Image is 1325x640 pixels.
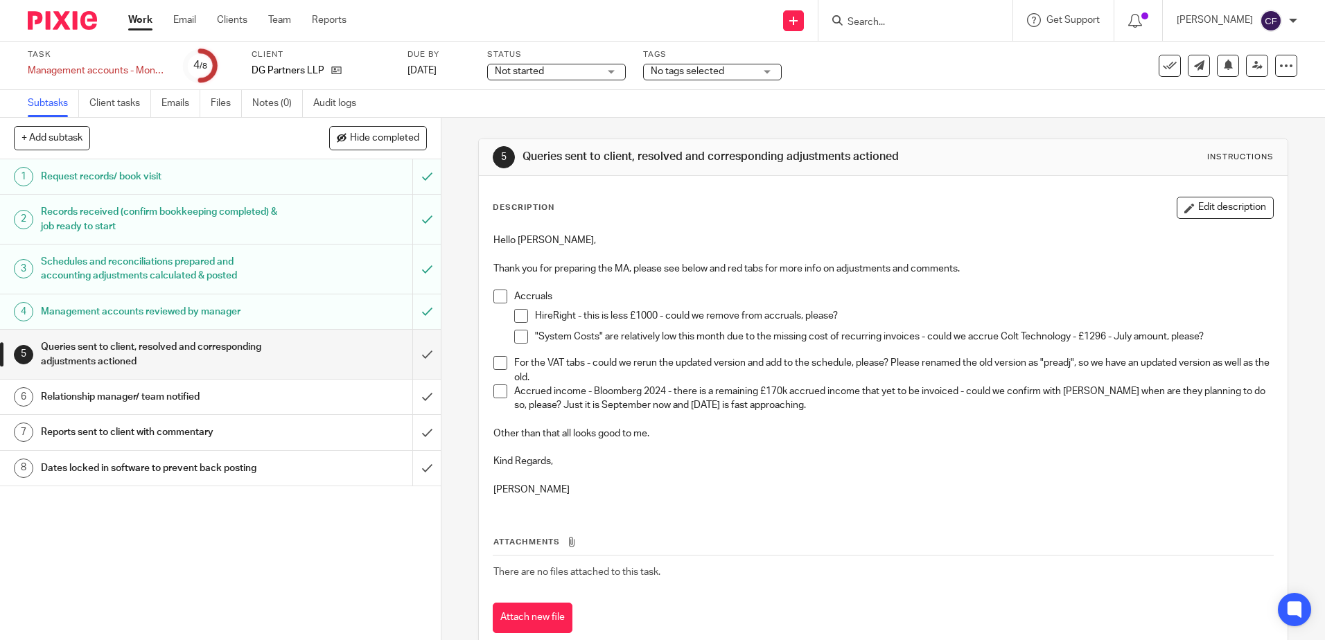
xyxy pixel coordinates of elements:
[846,17,971,29] input: Search
[514,290,1272,303] p: Accruals
[407,66,437,75] span: [DATE]
[14,126,90,150] button: + Add subtask
[14,167,33,186] div: 1
[41,422,279,443] h1: Reports sent to client with commentary
[1207,152,1274,163] div: Instructions
[252,64,324,78] p: DG Partners LLP
[41,458,279,479] h1: Dates locked in software to prevent back posting
[14,259,33,278] div: 3
[1260,10,1282,32] img: svg%3E
[89,90,151,117] a: Client tasks
[312,13,346,27] a: Reports
[217,13,247,27] a: Clients
[211,90,242,117] a: Files
[493,146,515,168] div: 5
[487,49,626,60] label: Status
[28,64,166,78] div: Management accounts - Monthly
[252,90,303,117] a: Notes (0)
[1046,15,1100,25] span: Get Support
[493,262,1272,276] p: Thank you for preparing the MA, please see below and red tabs for more info on adjustments and co...
[41,337,279,372] h1: Queries sent to client, resolved and corresponding adjustments actioned
[14,387,33,407] div: 6
[535,309,1272,323] p: HireRight - this is less £1000 - could we remove from accruals, please?
[514,384,1272,413] p: Accrued income - Bloomberg 2024 - there is a remaining £170k accrued income that yet to be invoic...
[41,251,279,287] h1: Schedules and reconciliations prepared and accounting adjustments calculated & posted
[28,49,166,60] label: Task
[173,13,196,27] a: Email
[514,356,1272,384] p: For the VAT tabs - could we rerun the updated version and add to the schedule, please? Please ren...
[535,330,1272,344] p: "System Costs" are relatively low this month due to the missing cost of recurring invoices - coul...
[161,90,200,117] a: Emails
[41,202,279,237] h1: Records received (confirm bookkeeping completed) & job ready to start
[1177,197,1274,219] button: Edit description
[493,202,554,213] p: Description
[41,301,279,322] h1: Management accounts reviewed by manager
[28,11,97,30] img: Pixie
[252,49,390,60] label: Client
[193,57,207,73] div: 4
[14,302,33,321] div: 4
[14,345,33,364] div: 5
[128,13,152,27] a: Work
[407,49,470,60] label: Due by
[493,233,1272,247] p: Hello [PERSON_NAME],
[493,603,572,634] button: Attach new file
[14,423,33,442] div: 7
[268,13,291,27] a: Team
[14,210,33,229] div: 2
[523,150,913,164] h1: Queries sent to client, resolved and corresponding adjustments actioned
[350,133,419,144] span: Hide completed
[14,459,33,478] div: 8
[493,483,1272,497] p: [PERSON_NAME]
[493,567,660,577] span: There are no files attached to this task.
[28,90,79,117] a: Subtasks
[1177,13,1253,27] p: [PERSON_NAME]
[643,49,782,60] label: Tags
[651,66,724,76] span: No tags selected
[200,62,207,70] small: /8
[41,166,279,187] h1: Request records/ book visit
[493,454,1272,468] p: Kind Regards,
[41,386,279,407] h1: Relationship manager/ team notified
[495,66,544,76] span: Not started
[493,538,560,546] span: Attachments
[313,90,367,117] a: Audit logs
[329,126,427,150] button: Hide completed
[493,427,1272,441] p: Other than that all looks good to me.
